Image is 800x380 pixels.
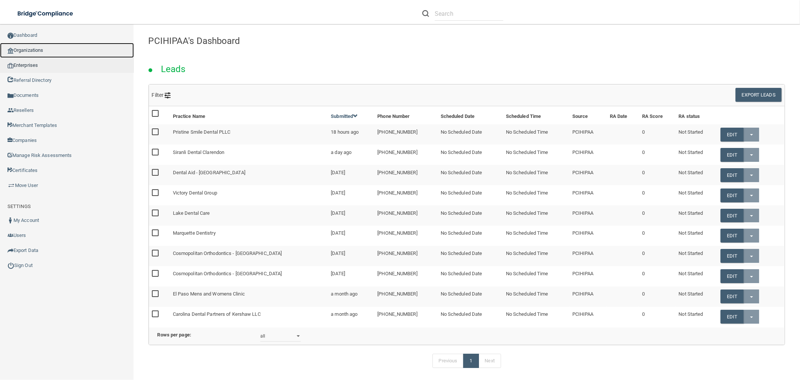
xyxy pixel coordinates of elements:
[720,168,743,182] a: Edit
[8,33,14,39] img: ic_dashboard_dark.d01f4a41.png
[331,113,358,119] a: Submitted
[374,106,437,124] th: Phone Number
[503,145,569,165] td: No Scheduled Time
[639,165,675,185] td: 0
[479,354,501,368] a: Next
[328,145,374,165] td: a day ago
[735,88,782,102] button: Export Leads
[503,124,569,145] td: No Scheduled Time
[720,310,743,324] a: Edit
[503,205,569,226] td: No Scheduled Time
[374,165,437,185] td: [PHONE_NUMBER]
[170,246,328,266] td: Cosmopolitan Orthodontics - [GEOGRAPHIC_DATA]
[374,246,437,266] td: [PHONE_NUMBER]
[639,307,675,327] td: 0
[152,92,171,98] span: Filter
[720,148,743,162] a: Edit
[153,59,193,80] h2: Leads
[569,266,607,287] td: PCIHIPAA
[8,63,14,68] img: enterprise.0d942306.png
[170,205,328,226] td: Lake Dental Care
[435,7,503,21] input: Search
[8,232,14,238] img: icon-users.e205127d.png
[328,266,374,287] td: [DATE]
[374,124,437,145] td: [PHONE_NUMBER]
[374,266,437,287] td: [PHONE_NUMBER]
[438,106,503,124] th: Scheduled Date
[676,287,718,307] td: Not Started
[569,106,607,124] th: Source
[170,106,328,124] th: Practice Name
[676,226,718,246] td: Not Started
[639,124,675,145] td: 0
[438,185,503,205] td: No Scheduled Date
[11,6,80,21] img: bridge_compliance_login_screen.278c3ca4.svg
[607,106,639,124] th: RA Date
[720,249,743,263] a: Edit
[170,145,328,165] td: Siranli Dental Clarendon
[165,92,171,98] img: icon-filter@2x.21656d0b.png
[8,217,14,223] img: ic_user_dark.df1a06c3.png
[569,287,607,307] td: PCIHIPAA
[374,145,437,165] td: [PHONE_NUMBER]
[569,145,607,165] td: PCIHIPAA
[8,262,14,269] img: ic_power_dark.7ecde6b1.png
[149,36,785,46] h4: PCIHIPAA's Dashboard
[8,202,31,211] label: SETTINGS
[463,354,479,368] a: 1
[720,290,743,303] a: Edit
[438,165,503,185] td: No Scheduled Date
[676,145,718,165] td: Not Started
[639,287,675,307] td: 0
[328,226,374,246] td: [DATE]
[569,205,607,226] td: PCIHIPAA
[569,124,607,145] td: PCIHIPAA
[503,266,569,287] td: No Scheduled Time
[158,332,191,338] b: Rows per page:
[503,287,569,307] td: No Scheduled Time
[676,246,718,266] td: Not Started
[438,124,503,145] td: No Scheduled Date
[328,246,374,266] td: [DATE]
[569,307,607,327] td: PCIHIPAA
[438,226,503,246] td: No Scheduled Date
[720,188,743,202] a: Edit
[374,185,437,205] td: [PHONE_NUMBER]
[170,287,328,307] td: El Paso Mens and Womens Clinic
[432,354,464,368] a: Previous
[328,124,374,145] td: 18 hours ago
[676,165,718,185] td: Not Started
[438,145,503,165] td: No Scheduled Date
[676,307,718,327] td: Not Started
[720,128,743,142] a: Edit
[639,185,675,205] td: 0
[438,266,503,287] td: No Scheduled Date
[8,182,15,189] img: briefcase.64adab9b.png
[328,307,374,327] td: a month ago
[328,287,374,307] td: a month ago
[639,266,675,287] td: 0
[170,307,328,327] td: Carolina Dental Partners of Kershaw LLC
[422,10,429,17] img: ic-search.3b580494.png
[438,246,503,266] td: No Scheduled Date
[720,209,743,223] a: Edit
[374,226,437,246] td: [PHONE_NUMBER]
[503,106,569,124] th: Scheduled Time
[676,185,718,205] td: Not Started
[328,205,374,226] td: [DATE]
[374,287,437,307] td: [PHONE_NUMBER]
[8,93,14,99] img: icon-documents.8dae5593.png
[676,124,718,145] td: Not Started
[170,226,328,246] td: Marquette Dentistry
[8,247,14,253] img: icon-export.b9366987.png
[374,307,437,327] td: [PHONE_NUMBER]
[438,205,503,226] td: No Scheduled Date
[170,124,328,145] td: Pristine Smile Dental PLLC
[503,185,569,205] td: No Scheduled Time
[8,107,14,113] img: ic_reseller.de258add.png
[569,165,607,185] td: PCIHIPAA
[503,165,569,185] td: No Scheduled Time
[438,307,503,327] td: No Scheduled Date
[569,246,607,266] td: PCIHIPAA
[438,287,503,307] td: No Scheduled Date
